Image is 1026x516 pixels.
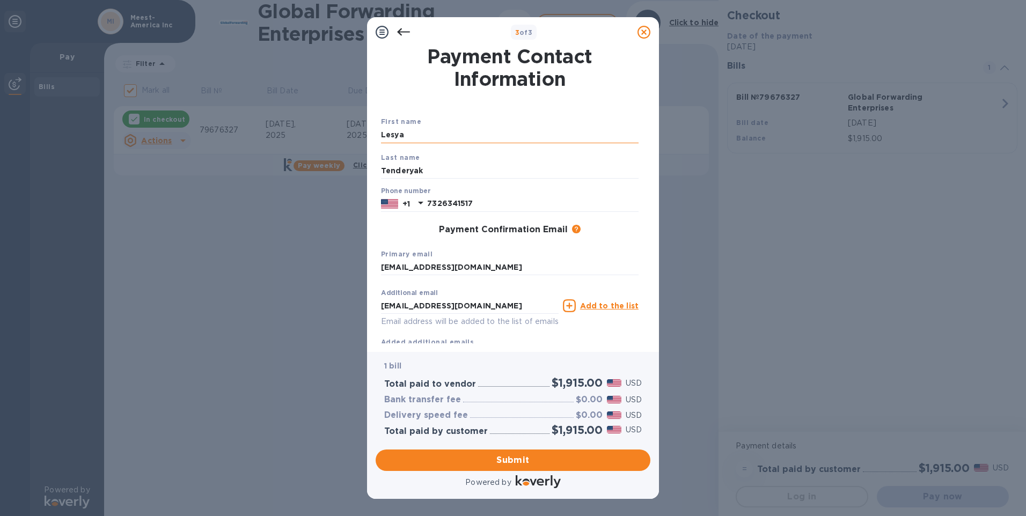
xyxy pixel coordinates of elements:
h3: Delivery speed fee [384,410,468,421]
h3: Total paid to vendor [384,379,476,389]
b: 1 bill [384,362,401,370]
input: Enter your last name [381,163,639,179]
h3: Payment Confirmation Email [439,225,568,235]
img: US [381,198,398,210]
h1: Payment Contact Information [381,45,639,90]
input: Enter your phone number [427,196,639,212]
b: Last name [381,153,420,161]
p: USD [626,394,642,406]
p: USD [626,410,642,421]
label: Phone number [381,188,430,195]
img: USD [607,426,621,433]
h3: $0.00 [576,395,603,405]
u: Add to the list [580,301,639,310]
h3: $0.00 [576,410,603,421]
p: Email address will be added to the list of emails [381,315,559,328]
img: USD [607,379,621,387]
span: Submit [384,454,642,467]
input: Enter your first name [381,127,639,143]
h2: $1,915.00 [552,376,603,389]
b: of 3 [515,28,533,36]
b: Added additional emails [381,338,474,346]
img: USD [607,411,621,419]
span: 3 [515,28,519,36]
p: Powered by [465,477,511,488]
h2: $1,915.00 [552,423,603,437]
b: Primary email [381,250,433,258]
p: USD [626,378,642,389]
input: Enter your primary name [381,260,639,276]
p: USD [626,424,642,436]
h3: Total paid by customer [384,426,488,437]
p: +1 [402,198,410,209]
img: USD [607,396,621,403]
img: Logo [516,475,561,488]
button: Submit [376,449,650,471]
h3: Bank transfer fee [384,395,461,405]
b: First name [381,117,421,126]
label: Additional email [381,290,438,297]
input: Enter additional email [381,298,559,314]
